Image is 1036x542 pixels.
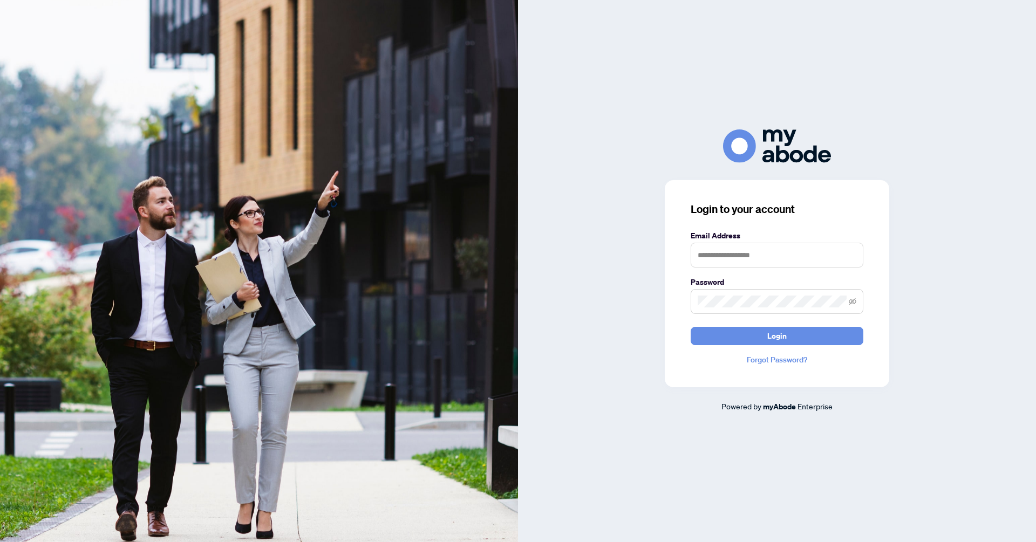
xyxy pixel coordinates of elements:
span: eye-invisible [849,298,856,305]
span: Enterprise [798,401,833,411]
label: Email Address [691,230,863,242]
span: Powered by [721,401,761,411]
img: ma-logo [723,129,831,162]
h3: Login to your account [691,202,863,217]
button: Login [691,327,863,345]
label: Password [691,276,863,288]
a: myAbode [763,401,796,413]
a: Forgot Password? [691,354,863,366]
span: Login [767,327,787,345]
